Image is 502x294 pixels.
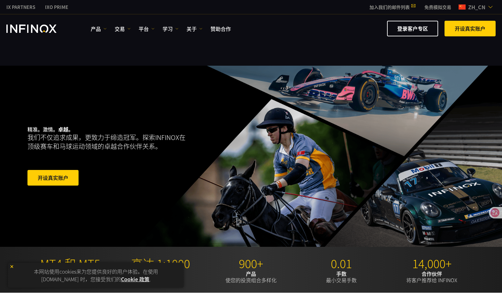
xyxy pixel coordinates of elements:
strong: 合作伙伴 [422,270,442,277]
strong: 产品 [246,270,256,277]
strong: 手数 [336,270,346,277]
a: INFINOX [40,4,73,11]
a: INFINOX MENU [420,4,456,11]
p: 14,000+ [389,256,475,270]
a: 赞助合作 [210,25,231,33]
p: 900+ [208,256,294,270]
div: 精准。激情。 [27,116,229,197]
strong: 卓越。 [58,125,73,133]
span: zh_cn [466,3,488,11]
a: 登录客户专区 [387,21,438,36]
p: 将客户推荐给 INFINOX [389,270,475,283]
a: INFINOX Logo [6,25,72,33]
a: 关于 [186,25,202,33]
p: 我们不仅追求成果，更致力于缔造冠军。探索INFINOX在顶级赛车和马球运动领域的卓越合作伙伴关系。 [27,133,188,151]
a: 开设真实账户 [445,21,496,36]
p: 使您的投资组合多样化 [208,270,294,283]
p: 本网站使用cookies来为您提供良好的用户体验。在使用 [DOMAIN_NAME] 时，您接受我们的 . [11,266,180,284]
a: INFINOX [2,4,40,11]
p: 最小交易手数 [299,270,384,283]
p: MT4 和 MT5 [27,256,113,270]
a: 加入我们的邮件列表 [365,4,420,10]
a: 学习 [163,25,179,33]
a: Cookie 政策 [121,275,149,283]
a: 交易 [115,25,131,33]
img: yellow close icon [10,264,14,269]
p: 0.01 [299,256,384,270]
p: 高达 1:1000 [118,256,203,270]
a: 产品 [91,25,107,33]
a: 平台 [139,25,155,33]
a: 开设真实账户 [27,170,79,186]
